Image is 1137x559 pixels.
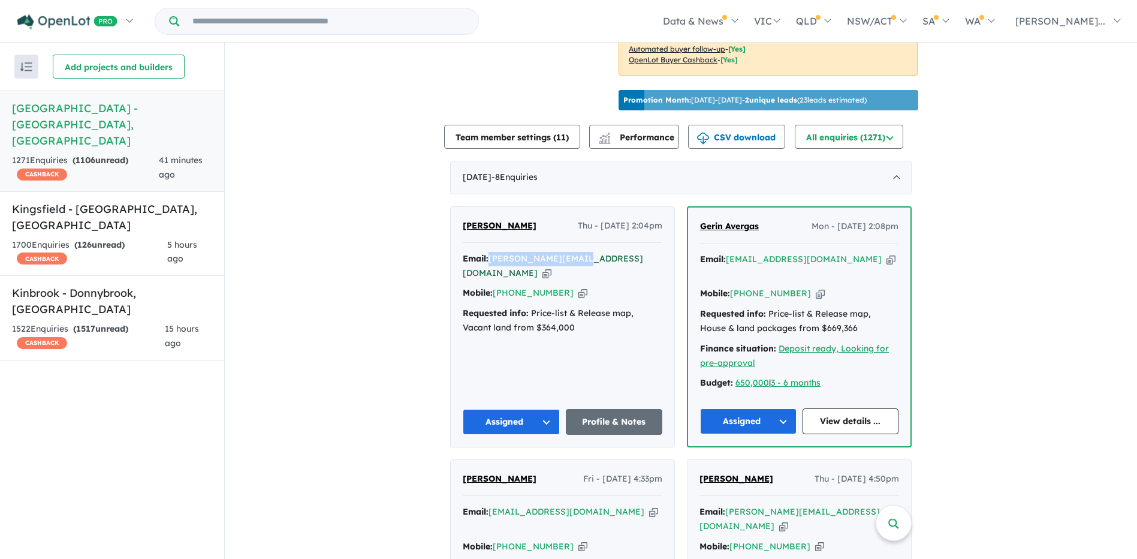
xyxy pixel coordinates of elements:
strong: Email: [463,253,488,264]
input: Try estate name, suburb, builder or developer [182,8,476,34]
span: - 8 Enquir ies [491,172,538,182]
span: [PERSON_NAME] [463,220,536,231]
span: Gerin Avergas [700,221,759,232]
a: Deposit ready, Looking for pre-approval [700,343,889,368]
span: 11 [556,132,566,143]
span: CASHBACK [17,169,67,181]
div: Price-list & Release map, House & land packages from $669,366 [700,307,898,336]
span: [PERSON_NAME] [463,473,536,484]
div: [DATE] [450,161,912,194]
span: Fri - [DATE] 4:33pm [583,472,662,486]
b: 2 unique leads [745,95,797,104]
div: 1522 Enquir ies [12,322,165,351]
a: [PHONE_NUMBER] [493,541,574,552]
a: [PERSON_NAME][EMAIL_ADDRESS][DOMAIN_NAME] [463,253,643,278]
h5: Kingsfield - [GEOGRAPHIC_DATA] , [GEOGRAPHIC_DATA] [12,201,212,233]
span: [Yes] [728,44,746,53]
button: Copy [649,506,658,518]
button: Copy [578,540,587,553]
h5: Kinbrook - Donnybrook , [GEOGRAPHIC_DATA] [12,285,212,317]
span: CASHBACK [17,253,67,265]
button: CSV download [688,125,785,149]
a: [EMAIL_ADDRESS][DOMAIN_NAME] [488,506,644,517]
div: 1700 Enquir ies [12,238,167,267]
strong: ( unread) [74,239,125,250]
button: Add projects and builders [53,55,185,79]
u: Automated buyer follow-up [629,44,725,53]
a: [PERSON_NAME] [463,472,536,486]
span: Mon - [DATE] 2:08pm [812,220,898,234]
a: [PERSON_NAME] [699,472,773,486]
div: Price-list & Release map, Vacant land from $364,000 [463,306,662,335]
strong: Email: [463,506,488,517]
div: 1271 Enquir ies [12,154,159,182]
button: Copy [578,287,587,299]
strong: ( unread) [73,323,128,334]
u: OpenLot Buyer Cashback [629,55,717,64]
a: [PERSON_NAME][EMAIL_ADDRESS][DOMAIN_NAME] [699,506,880,531]
p: [DATE] - [DATE] - ( 23 leads estimated) [623,95,867,106]
button: Copy [815,540,824,553]
button: Copy [779,520,788,533]
strong: Mobile: [463,541,493,552]
strong: Finance situation: [700,343,776,354]
a: Profile & Notes [566,409,663,435]
img: bar-chart.svg [599,136,611,144]
span: [Yes] [720,55,738,64]
span: Performance [601,132,674,143]
span: 1517 [76,323,95,334]
button: All enquiries (1271) [795,125,903,149]
b: Promotion Month: [623,95,691,104]
h5: [GEOGRAPHIC_DATA] - [GEOGRAPHIC_DATA] , [GEOGRAPHIC_DATA] [12,100,212,149]
strong: Mobile: [463,287,493,298]
span: 41 minutes ago [159,155,203,180]
span: Thu - [DATE] 2:04pm [578,219,662,233]
span: Thu - [DATE] 4:50pm [815,472,899,486]
span: 1106 [76,155,95,166]
span: 5 hours ago [167,239,197,265]
button: Copy [886,253,895,266]
button: Performance [589,125,679,149]
span: CASHBACK [17,337,67,349]
span: [PERSON_NAME]... [1015,15,1105,27]
strong: Email: [699,506,725,517]
button: Assigned [700,408,797,434]
div: | [700,376,898,390]
span: 126 [77,239,92,250]
img: sort.svg [20,62,32,71]
a: 650,000 [735,377,769,388]
strong: Email: [700,254,726,265]
a: [PHONE_NUMBER] [730,288,811,299]
a: 3 - 6 months [771,377,821,388]
strong: Mobile: [699,541,729,552]
button: Copy [542,267,551,279]
span: [PERSON_NAME] [699,473,773,484]
strong: Requested info: [463,308,529,318]
img: download icon [697,133,709,145]
a: [PHONE_NUMBER] [493,287,574,298]
a: [PHONE_NUMBER] [729,541,810,552]
a: [EMAIL_ADDRESS][DOMAIN_NAME] [726,254,882,265]
img: Openlot PRO Logo White [17,14,117,29]
strong: Mobile: [700,288,730,299]
strong: Budget: [700,377,733,388]
img: line-chart.svg [599,133,610,139]
button: Copy [816,287,825,300]
button: Team member settings (11) [444,125,580,149]
button: Assigned [463,409,560,435]
strong: ( unread) [73,155,128,166]
strong: Requested info: [700,308,766,319]
span: 15 hours ago [165,323,199,348]
a: Gerin Avergas [700,220,759,234]
a: [PERSON_NAME] [463,219,536,233]
a: View details ... [803,408,899,434]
